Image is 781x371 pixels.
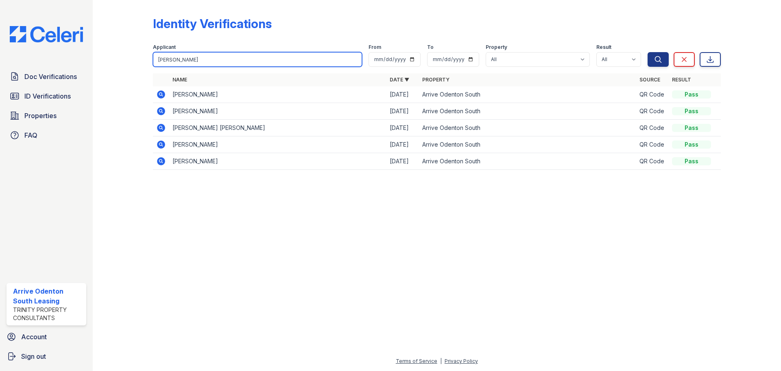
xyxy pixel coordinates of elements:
td: [PERSON_NAME] [169,136,386,153]
td: QR Code [636,153,669,170]
a: Account [3,329,89,345]
a: Privacy Policy [445,358,478,364]
div: Arrive Odenton South Leasing [13,286,83,306]
input: Search by name or phone number [153,52,362,67]
img: CE_Logo_Blue-a8612792a0a2168367f1c8372b55b34899dd931a85d93a1a3d3e32e68fde9ad4.png [3,26,89,42]
td: [DATE] [386,120,419,136]
td: [PERSON_NAME] [169,153,386,170]
a: Result [672,77,691,83]
td: [PERSON_NAME] [169,103,386,120]
label: Result [596,44,611,50]
td: Arrive Odenton South [419,153,636,170]
td: QR Code [636,120,669,136]
a: Properties [7,108,86,124]
span: Sign out [21,351,46,361]
a: Date ▼ [390,77,409,83]
label: From [369,44,381,50]
td: QR Code [636,136,669,153]
div: Trinity Property Consultants [13,306,83,322]
td: Arrive Odenton South [419,120,636,136]
td: Arrive Odenton South [419,103,636,120]
span: Account [21,332,47,342]
td: [DATE] [386,153,419,170]
td: QR Code [636,86,669,103]
div: Pass [672,140,711,149]
td: Arrive Odenton South [419,136,636,153]
a: Sign out [3,348,89,364]
a: Name [172,77,187,83]
div: Pass [672,90,711,99]
td: [PERSON_NAME] [169,86,386,103]
span: FAQ [24,130,37,140]
td: [DATE] [386,103,419,120]
td: [PERSON_NAME] [PERSON_NAME] [169,120,386,136]
a: FAQ [7,127,86,143]
td: [DATE] [386,136,419,153]
label: Property [486,44,507,50]
span: Doc Verifications [24,72,77,81]
div: Pass [672,107,711,115]
td: [DATE] [386,86,419,103]
a: Doc Verifications [7,68,86,85]
span: ID Verifications [24,91,71,101]
span: Properties [24,111,57,121]
div: | [440,358,442,364]
a: Source [639,77,660,83]
div: Pass [672,124,711,132]
label: Applicant [153,44,176,50]
td: QR Code [636,103,669,120]
td: Arrive Odenton South [419,86,636,103]
a: ID Verifications [7,88,86,104]
label: To [427,44,434,50]
div: Pass [672,157,711,165]
a: Property [422,77,449,83]
div: Identity Verifications [153,16,272,31]
a: Terms of Service [396,358,437,364]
